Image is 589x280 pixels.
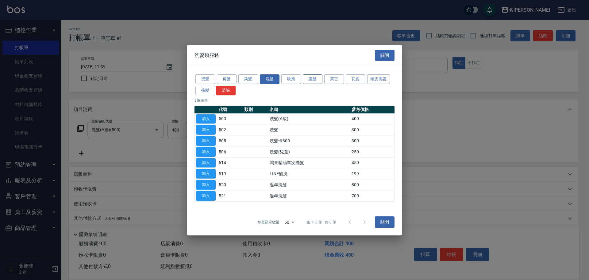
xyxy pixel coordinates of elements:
[268,168,350,179] td: LINE酷洗
[217,105,243,113] th: 代號
[350,179,395,190] td: 800
[195,86,215,95] button: 接髮
[217,124,243,136] td: 502
[350,168,395,179] td: 199
[303,74,322,84] button: 護髮
[196,114,216,124] button: 加入
[350,105,395,113] th: 參考價格
[268,157,350,168] td: 鴻果精油單次洗髮
[268,113,350,124] td: 洗髮(A級)
[217,146,243,157] td: 506
[350,113,395,124] td: 400
[375,49,395,61] button: 關閉
[346,74,365,84] button: 瓦皮
[217,135,243,146] td: 505
[350,190,395,201] td: 700
[217,113,243,124] td: 500
[243,105,268,113] th: 類別
[196,158,216,168] button: 加入
[216,86,236,95] button: 清除
[257,219,279,225] p: 每頁顯示數量
[306,219,336,225] p: 第 1–8 筆 共 8 筆
[196,169,216,179] button: 加入
[217,179,243,190] td: 520
[194,97,395,103] p: 8 筆服務
[260,74,279,84] button: 洗髮
[268,190,350,201] td: 過年洗髮
[268,146,350,157] td: 洗髮(兒童)
[350,135,395,146] td: 300
[268,105,350,113] th: 名稱
[217,157,243,168] td: 514
[196,136,216,146] button: 加入
[238,74,258,84] button: 染髮
[196,125,216,135] button: 加入
[375,216,395,228] button: 關閉
[196,147,216,157] button: 加入
[367,74,390,84] button: 頭皮養護
[350,146,395,157] td: 250
[217,168,243,179] td: 519
[282,214,297,230] div: 50
[268,135,350,146] td: 洗髮卡300
[196,180,216,190] button: 加入
[350,124,395,136] td: 300
[268,179,350,190] td: 過年洗髮
[195,74,215,84] button: 燙髮
[194,52,219,58] span: 洗髮類服務
[196,191,216,201] button: 加入
[217,74,237,84] button: 剪髮
[268,124,350,136] td: 洗髮
[324,74,344,84] button: 其它
[217,190,243,201] td: 521
[281,74,301,84] button: 吹風
[350,157,395,168] td: 450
